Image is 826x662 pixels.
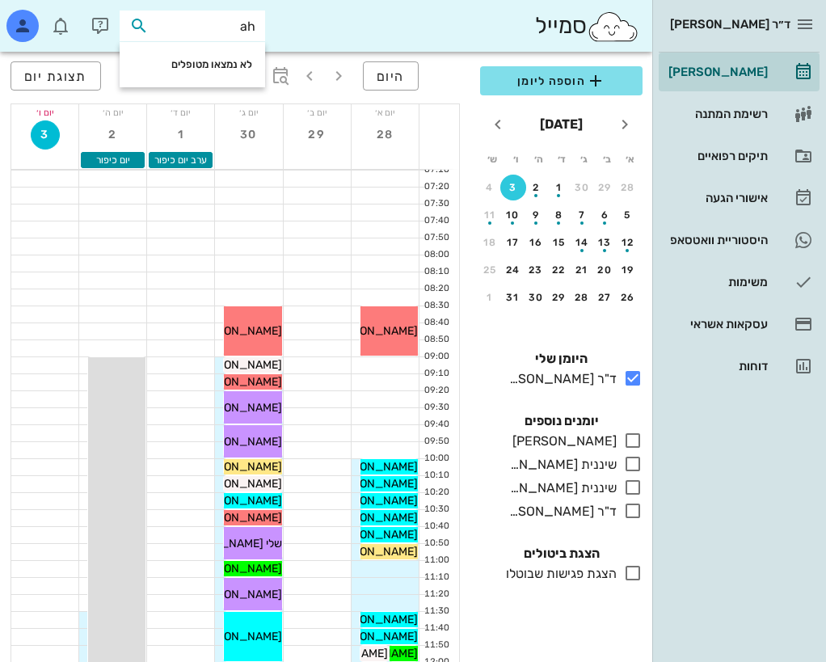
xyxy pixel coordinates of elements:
[419,605,453,618] div: 11:30
[419,316,453,330] div: 08:40
[79,104,146,120] div: יום ה׳
[48,13,57,23] span: תג
[419,299,453,313] div: 08:30
[615,175,641,200] button: 28
[482,145,503,173] th: ש׳
[419,333,453,347] div: 08:50
[419,214,453,228] div: 07:40
[166,120,196,150] button: 1
[327,460,418,474] span: [PERSON_NAME]
[192,630,282,643] span: [PERSON_NAME]
[670,17,790,32] span: ד״ר [PERSON_NAME]
[419,452,453,466] div: 10:00
[523,285,549,310] button: 30
[592,230,618,255] button: 13
[574,145,595,173] th: ג׳
[32,128,59,141] span: 3
[419,571,453,584] div: 11:10
[370,128,399,141] span: 28
[503,479,617,498] div: שיננית [PERSON_NAME]
[166,128,196,141] span: 1
[419,197,453,211] div: 07:30
[327,477,418,491] span: [PERSON_NAME]
[419,180,453,194] div: 07:20
[500,202,526,228] button: 10
[665,234,768,247] div: היסטוריית וואטסאפ
[419,520,453,533] div: 10:40
[419,622,453,635] div: 11:40
[615,285,641,310] button: 26
[659,179,820,217] a: אישורי הגעה
[665,150,768,162] div: תיקים רפואיים
[546,292,572,303] div: 29
[569,182,595,193] div: 30
[665,276,768,289] div: משימות
[192,477,282,491] span: [PERSON_NAME]
[363,61,419,91] button: היום
[569,230,595,255] button: 14
[528,145,549,173] th: ה׳
[659,95,820,133] a: רשימת המתנה
[500,292,526,303] div: 31
[569,237,595,248] div: 14
[615,257,641,283] button: 19
[665,318,768,331] div: עסקאות אשראי
[419,231,453,245] div: 07:50
[419,503,453,517] div: 10:30
[500,264,526,276] div: 24
[569,292,595,303] div: 28
[419,588,453,601] div: 11:20
[477,202,503,228] button: 11
[234,120,263,150] button: 30
[477,285,503,310] button: 1
[192,401,282,415] span: [PERSON_NAME]
[523,209,549,221] div: 9
[419,248,453,262] div: 08:00
[500,209,526,221] div: 10
[477,257,503,283] button: 25
[284,104,351,120] div: יום ב׳
[419,418,453,432] div: 09:40
[596,145,617,173] th: ב׳
[493,71,630,91] span: הוספה ליומן
[665,108,768,120] div: רשימת המתנה
[587,11,639,43] img: SmileCloud logo
[659,305,820,344] a: עסקאות אשראי
[480,66,643,95] button: הוספה ליומן
[477,237,503,248] div: 18
[503,369,617,389] div: ד"ר [PERSON_NAME]
[523,182,549,193] div: 2
[192,375,282,389] span: [PERSON_NAME]
[592,257,618,283] button: 20
[610,110,639,139] button: חודש שעבר
[615,230,641,255] button: 12
[523,264,549,276] div: 23
[504,145,525,173] th: ו׳
[546,257,572,283] button: 22
[419,435,453,449] div: 09:50
[546,175,572,200] button: 1
[523,202,549,228] button: 9
[99,128,128,141] span: 2
[546,237,572,248] div: 15
[592,175,618,200] button: 29
[615,264,641,276] div: 19
[327,613,418,626] span: [PERSON_NAME]
[192,511,282,525] span: [PERSON_NAME]
[327,511,418,525] span: [PERSON_NAME]
[302,128,331,141] span: 29
[419,350,453,364] div: 09:00
[659,53,820,91] a: [PERSON_NAME]
[503,455,617,474] div: שיננית [PERSON_NAME]
[546,230,572,255] button: 15
[592,292,618,303] div: 27
[302,120,331,150] button: 29
[592,237,618,248] div: 13
[96,154,130,166] span: יום כיפור
[506,432,617,451] div: [PERSON_NAME]
[99,120,128,150] button: 2
[419,469,453,483] div: 10:10
[523,257,549,283] button: 23
[615,202,641,228] button: 5
[419,265,453,279] div: 08:10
